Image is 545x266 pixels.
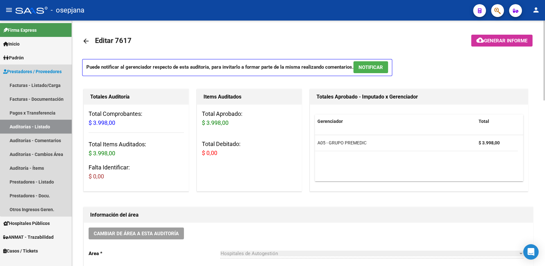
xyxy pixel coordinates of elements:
p: Area * [89,250,221,257]
span: ANMAT - Trazabilidad [3,234,54,241]
mat-icon: cloud_download [476,36,484,44]
h1: Items Auditados [203,92,296,102]
div: Open Intercom Messenger [523,244,539,260]
h1: Información del área [90,210,527,220]
h1: Totales Aprobado - Imputado x Gerenciador [316,92,522,102]
p: Puede notificar al gerenciador respecto de esta auditoria, para invitarlo a formar parte de la mi... [82,59,392,76]
datatable-header-cell: Total [476,115,518,128]
h1: Totales Auditoría [90,92,182,102]
h3: Total Aprobado: [202,109,297,127]
h3: Falta Identificar: [89,163,184,181]
h3: Total Comprobantes: [89,109,184,127]
mat-icon: person [532,6,540,14]
span: Cambiar de área a esta auditoría [94,231,179,236]
mat-icon: arrow_back [82,37,90,45]
button: NOTIFICAR [353,61,388,73]
span: $ 0,00 [202,150,217,156]
datatable-header-cell: Gerenciador [315,115,476,128]
span: $ 3.998,00 [89,119,115,126]
span: Hospitales de Autogestión [221,251,278,256]
span: - osepjana [51,3,84,17]
span: $ 0,00 [89,173,104,180]
span: Total [479,119,489,124]
mat-icon: menu [5,6,13,14]
h3: Total Debitado: [202,140,297,158]
span: $ 3.998,00 [202,119,229,126]
span: Generar informe [484,38,527,44]
strong: $ 3.998,00 [479,140,500,145]
span: Firma Express [3,27,37,34]
span: Gerenciador [317,119,343,124]
span: $ 3.998,00 [89,150,115,157]
span: Prestadores / Proveedores [3,68,62,75]
span: Casos / Tickets [3,247,38,254]
span: Hospitales Públicos [3,220,50,227]
button: Generar informe [471,35,532,47]
span: Inicio [3,40,20,47]
span: NOTIFICAR [359,64,383,70]
h3: Total Items Auditados: [89,140,184,158]
button: Cambiar de área a esta auditoría [89,227,184,239]
span: Editar 7617 [95,37,132,45]
span: A05 - GRUPO PREMEDIC [317,140,367,145]
span: Padrón [3,54,24,61]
